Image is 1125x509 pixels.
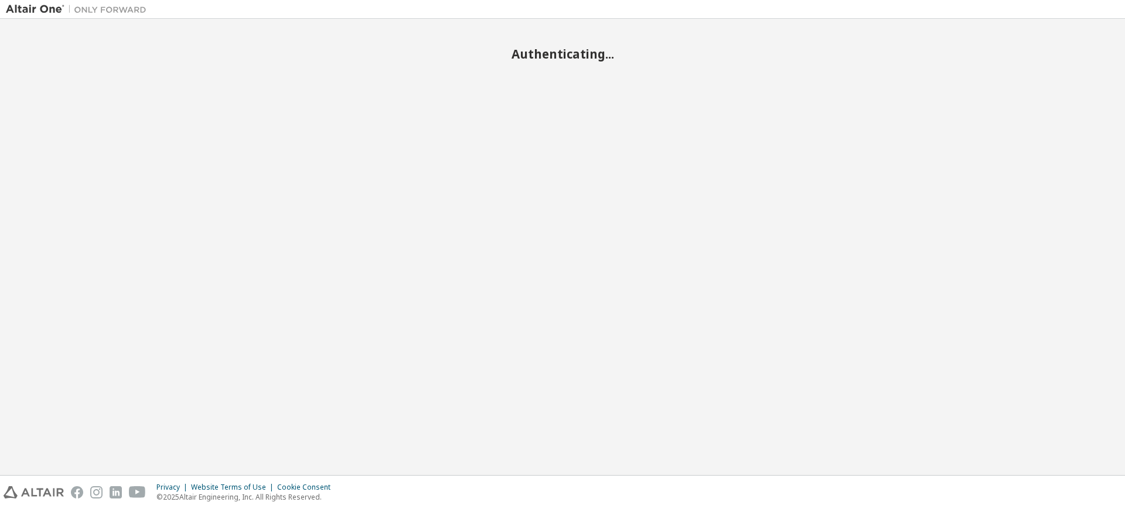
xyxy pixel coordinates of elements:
h2: Authenticating... [6,46,1119,62]
div: Cookie Consent [277,483,337,492]
img: altair_logo.svg [4,486,64,498]
div: Website Terms of Use [191,483,277,492]
img: instagram.svg [90,486,103,498]
div: Privacy [156,483,191,492]
img: facebook.svg [71,486,83,498]
img: Altair One [6,4,152,15]
p: © 2025 Altair Engineering, Inc. All Rights Reserved. [156,492,337,502]
img: youtube.svg [129,486,146,498]
img: linkedin.svg [110,486,122,498]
